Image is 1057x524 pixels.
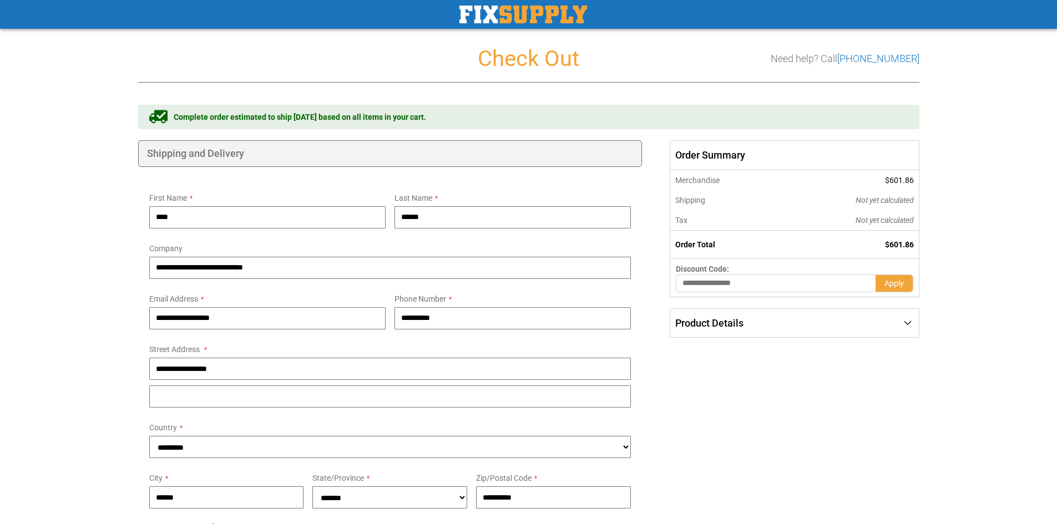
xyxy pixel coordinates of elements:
[149,474,163,482] span: City
[856,196,914,205] span: Not yet calculated
[149,423,177,432] span: Country
[837,53,919,64] a: [PHONE_NUMBER]
[138,47,919,71] h1: Check Out
[459,6,587,23] a: store logo
[885,176,914,185] span: $601.86
[670,140,919,170] span: Order Summary
[149,194,187,202] span: First Name
[395,294,446,303] span: Phone Number
[675,240,715,249] strong: Order Total
[670,210,781,231] th: Tax
[174,111,426,123] span: Complete order estimated to ship [DATE] based on all items in your cart.
[476,474,532,482] span: Zip/Postal Code
[876,274,913,292] button: Apply
[675,317,744,329] span: Product Details
[395,194,432,202] span: Last Name
[459,6,587,23] img: Fix Industrial Supply
[670,170,781,190] th: Merchandise
[312,474,364,482] span: State/Province
[149,294,198,303] span: Email Address
[675,196,705,205] span: Shipping
[676,264,729,273] span: Discount Code:
[884,279,904,288] span: Apply
[149,345,200,354] span: Street Address
[856,216,914,225] span: Not yet calculated
[771,53,919,64] h3: Need help? Call
[138,140,643,167] div: Shipping and Delivery
[885,240,914,249] span: $601.86
[149,244,183,253] span: Company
